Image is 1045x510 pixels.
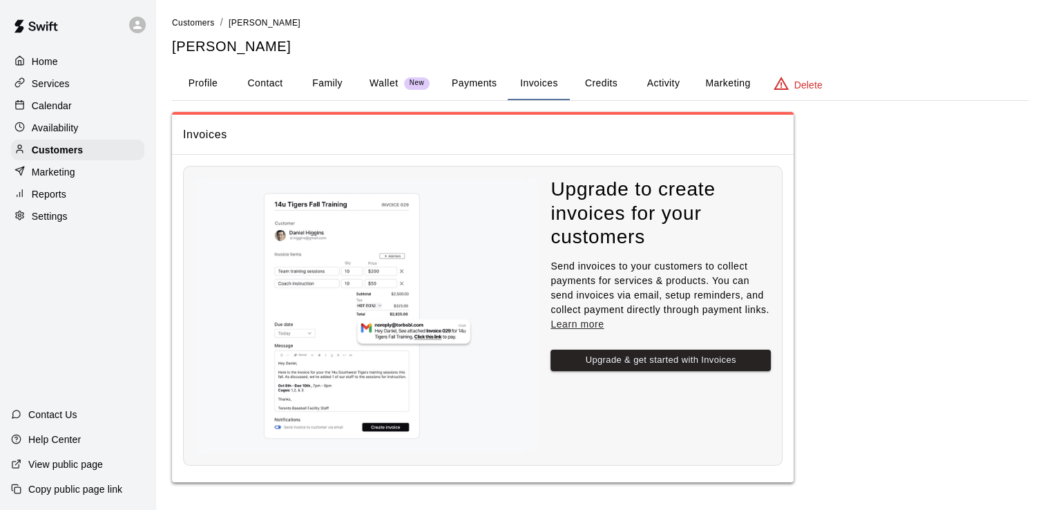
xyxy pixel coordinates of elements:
button: Upgrade & get started with Invoices [550,350,771,371]
p: Customers [32,143,83,157]
span: Customers [172,18,215,28]
a: Learn more [550,319,604,330]
p: Help Center [28,433,81,446]
p: Contact Us [28,408,77,422]
p: Services [32,77,70,91]
button: Contact [234,67,296,100]
li: / [220,15,223,30]
button: Profile [172,67,234,100]
p: Marketing [32,165,75,179]
a: Reports [11,184,144,205]
span: Send invoices to your customers to collect payments for services & products. You can send invoice... [550,261,769,330]
button: Marketing [694,67,761,100]
p: Reports [32,187,66,201]
button: Invoices [508,67,570,100]
nav: breadcrumb [172,15,1028,30]
span: [PERSON_NAME] [229,18,300,28]
a: Availability [11,117,144,138]
p: Home [32,55,58,68]
button: Activity [632,67,694,100]
h4: Upgrade to create invoices for your customers [550,178,771,249]
div: basic tabs example [172,67,1028,100]
span: New [404,79,430,88]
h5: [PERSON_NAME] [172,37,1028,56]
p: Copy public page link [28,482,122,496]
p: Delete [794,78,823,92]
p: View public page [28,457,103,471]
a: Settings [11,206,144,227]
h6: Invoices [183,126,227,144]
button: Credits [570,67,632,100]
p: Calendar [32,99,72,113]
a: Services [11,73,144,94]
button: Family [296,67,358,100]
a: Customers [172,17,215,28]
a: Marketing [11,162,144,182]
a: Customers [11,140,144,160]
img: Nothing to see here [195,178,539,453]
a: Calendar [11,95,144,116]
button: Payments [441,67,508,100]
a: Home [11,51,144,72]
p: Availability [32,121,79,135]
p: Wallet [370,76,399,91]
p: Settings [32,209,68,223]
